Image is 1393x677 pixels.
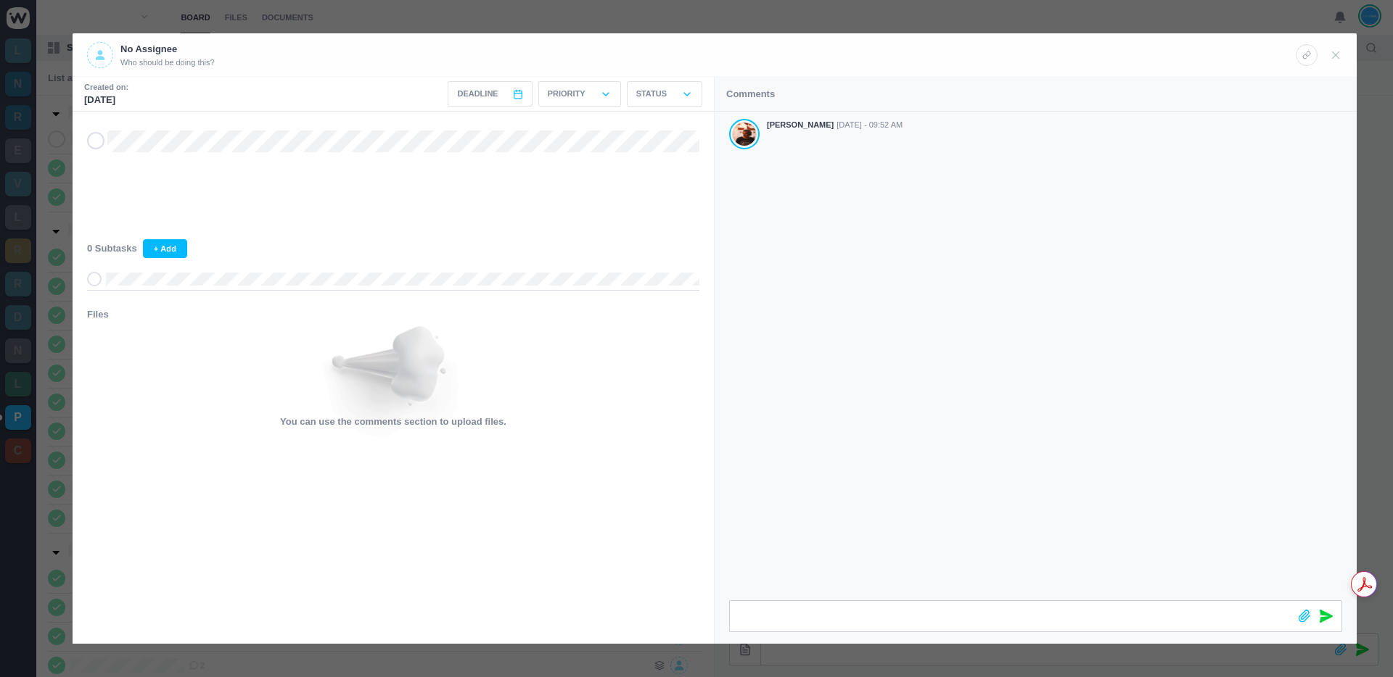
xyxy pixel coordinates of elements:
[84,81,128,94] small: Created on:
[84,93,128,107] p: [DATE]
[120,42,215,57] p: No Assignee
[726,87,775,101] p: Comments
[548,88,585,100] p: Priority
[457,88,498,100] span: Deadline
[120,57,215,69] span: Who should be doing this?
[636,88,667,100] p: Status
